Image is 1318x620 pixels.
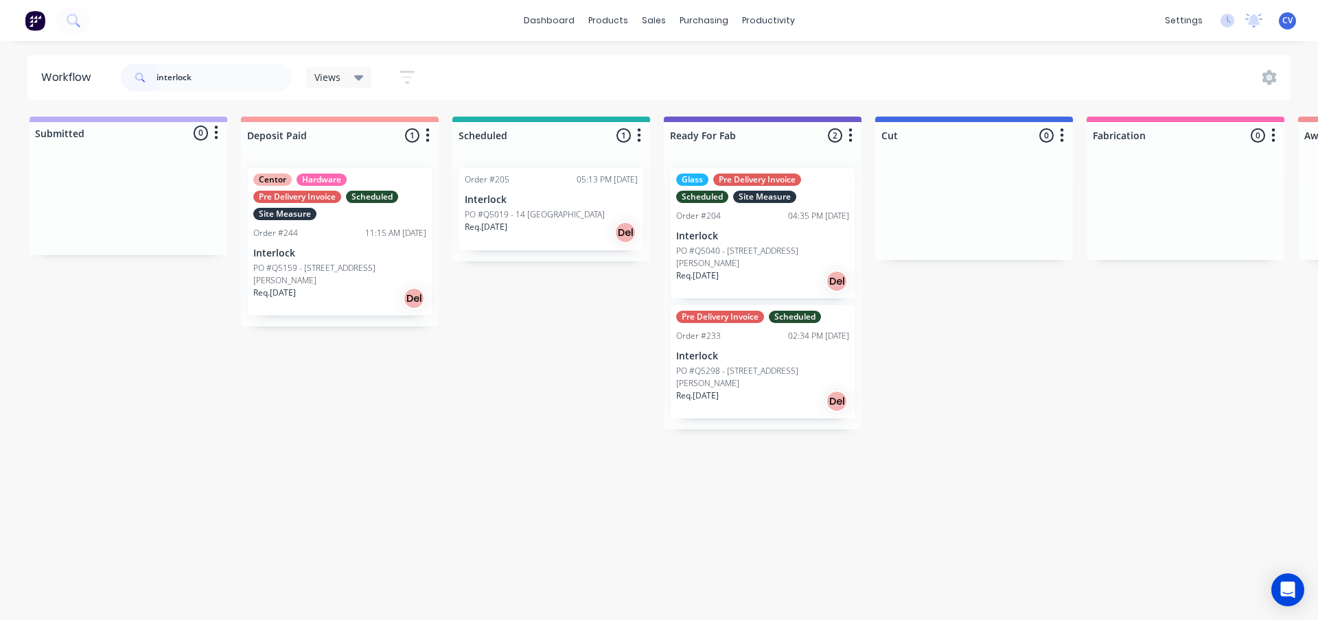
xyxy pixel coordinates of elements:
p: Req. [DATE] [253,287,296,299]
div: Pre Delivery Invoice [713,174,801,186]
div: Order #233 [676,330,721,342]
div: Glass [676,174,708,186]
p: Interlock [253,248,426,259]
div: GlassPre Delivery InvoiceScheduledSite MeasureOrder #20404:35 PM [DATE]InterlockPO #Q5040 - [STRE... [671,168,855,298]
input: Search for orders... [157,64,292,91]
p: PO #Q5159 - [STREET_ADDRESS][PERSON_NAME] [253,262,426,287]
p: PO #Q5040 - [STREET_ADDRESS][PERSON_NAME] [676,245,849,270]
div: Scheduled [769,311,821,323]
p: Req. [DATE] [465,221,507,233]
div: Order #20505:13 PM [DATE]InterlockPO #Q5019 - 14 [GEOGRAPHIC_DATA]Req.[DATE]Del [459,168,643,250]
div: Del [614,222,636,243]
div: Del [403,287,425,309]
div: Order #244 [253,227,298,239]
div: Pre Delivery Invoice [676,311,764,323]
div: Hardware [297,174,347,186]
div: Pre Delivery InvoiceScheduledOrder #23302:34 PM [DATE]InterlockPO #Q5298 - [STREET_ADDRESS][PERSO... [671,305,855,418]
div: 11:15 AM [DATE] [365,227,426,239]
div: productivity [735,10,802,31]
div: Del [826,390,848,412]
p: Interlock [676,350,849,362]
div: sales [635,10,673,31]
div: CentorHardwarePre Delivery InvoiceScheduledSite MeasureOrder #24411:15 AM [DATE]InterlockPO #Q515... [248,168,432,315]
span: Views [314,70,340,84]
div: Centor [253,174,292,186]
div: products [581,10,635,31]
p: Interlock [676,230,849,242]
div: Workflow [41,69,97,86]
div: Order #204 [676,210,721,222]
div: Scheduled [346,191,398,203]
span: CV [1282,14,1293,27]
p: Req. [DATE] [676,390,719,402]
div: Order #205 [465,174,509,186]
div: Site Measure [253,208,316,220]
p: Req. [DATE] [676,270,719,282]
p: PO #Q5298 - [STREET_ADDRESS][PERSON_NAME] [676,365,849,390]
p: PO #Q5019 - 14 [GEOGRAPHIC_DATA] [465,208,605,221]
div: Site Measure [733,191,796,203]
div: 02:34 PM [DATE] [788,330,849,342]
div: 04:35 PM [DATE] [788,210,849,222]
div: Pre Delivery Invoice [253,191,341,203]
div: Scheduled [676,191,728,203]
div: settings [1158,10,1210,31]
a: dashboard [517,10,581,31]
img: Factory [25,10,45,31]
div: Open Intercom Messenger [1271,573,1304,606]
p: Interlock [465,194,638,206]
div: purchasing [673,10,735,31]
div: 05:13 PM [DATE] [577,174,638,186]
div: Del [826,270,848,292]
